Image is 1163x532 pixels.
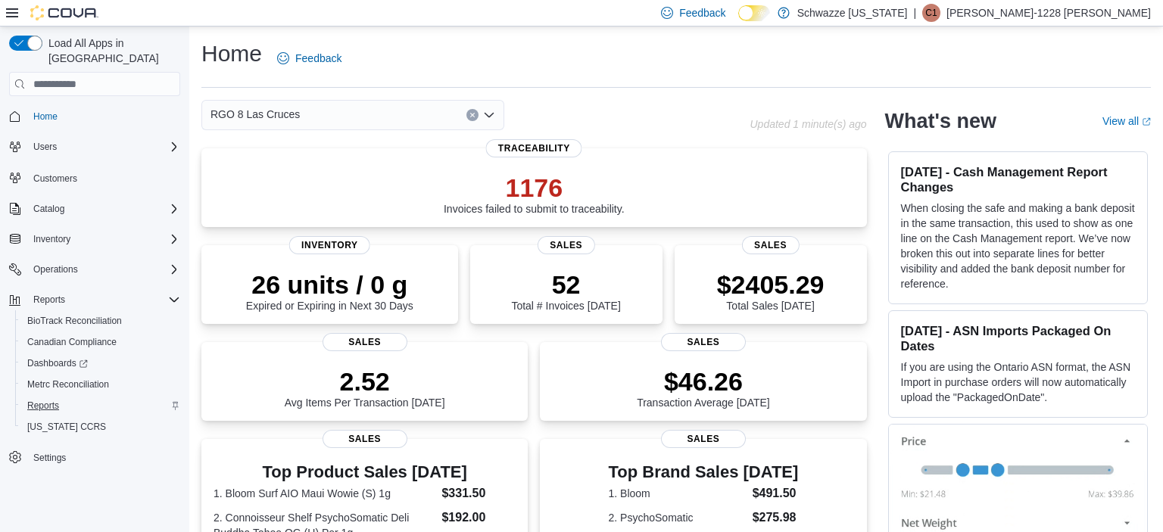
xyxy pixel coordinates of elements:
span: Inventory [33,233,70,245]
div: Transaction Average [DATE] [637,366,770,409]
dd: $275.98 [753,509,799,527]
svg: External link [1142,117,1151,126]
span: Reports [33,294,65,306]
a: Canadian Compliance [21,333,123,351]
a: Customers [27,170,83,188]
span: Canadian Compliance [21,333,180,351]
button: Metrc Reconciliation [15,374,186,395]
dd: $491.50 [753,484,799,502]
a: View allExternal link [1102,115,1151,127]
p: 1176 [444,173,625,203]
span: Users [33,141,57,153]
p: $46.26 [637,366,770,397]
a: Metrc Reconciliation [21,375,115,394]
span: RGO 8 Las Cruces [210,105,300,123]
span: Operations [33,263,78,275]
span: Catalog [27,200,180,218]
nav: Complex example [9,99,180,508]
p: 26 units / 0 g [246,269,413,300]
p: Schwazze [US_STATE] [797,4,908,22]
div: Total # Invoices [DATE] [511,269,620,312]
span: Dashboards [21,354,180,372]
button: Clear input [466,109,479,121]
span: Feedback [295,51,341,66]
span: Sales [741,236,799,254]
span: Customers [33,173,77,185]
p: 52 [511,269,620,300]
h3: Top Product Sales [DATE] [214,463,516,481]
button: Reports [15,395,186,416]
a: Home [27,107,64,126]
dt: 1. Bloom Surf AIO Maui Wowie (S) 1g [214,486,435,501]
span: Operations [27,260,180,278]
h1: Home [201,39,262,69]
dt: 2. PsychoSomatic [609,510,747,525]
button: Open list of options [483,109,495,121]
a: Dashboards [21,354,94,372]
span: Sales [661,333,746,351]
p: 2.52 [285,366,445,397]
span: Catalog [33,203,64,215]
p: Updated 1 minute(s) ago [750,118,866,130]
p: When closing the safe and making a bank deposit in the same transaction, this used to show as one... [901,201,1135,291]
div: Total Sales [DATE] [717,269,825,312]
a: BioTrack Reconciliation [21,312,128,330]
button: Home [3,105,186,127]
span: Customers [27,168,180,187]
span: Feedback [679,5,725,20]
p: [PERSON_NAME]-1228 [PERSON_NAME] [946,4,1151,22]
span: Home [27,107,180,126]
span: Sales [661,430,746,448]
button: Canadian Compliance [15,331,186,353]
div: Carlos-1228 Flores [922,4,940,22]
p: If you are using the Ontario ASN format, the ASN Import in purchase orders will now automatically... [901,359,1135,405]
a: [US_STATE] CCRS [21,418,112,436]
a: Feedback [271,43,348,73]
span: [US_STATE] CCRS [27,421,106,433]
h3: [DATE] - ASN Imports Packaged On Dates [901,323,1135,353]
span: Reports [21,397,180,415]
button: [US_STATE] CCRS [15,416,186,437]
button: Catalog [27,200,70,218]
button: Reports [27,291,71,309]
button: Inventory [27,230,76,248]
a: Dashboards [15,353,186,374]
button: Settings [3,446,186,468]
div: Avg Items Per Transaction [DATE] [285,366,445,409]
button: Operations [3,259,186,280]
button: Customers [3,166,186,188]
a: Settings [27,449,72,467]
span: BioTrack Reconciliation [27,315,122,327]
button: Operations [27,260,84,278]
img: Cova [30,5,98,20]
span: Reports [27,400,59,412]
button: BioTrack Reconciliation [15,310,186,331]
span: Dashboards [27,357,88,369]
span: C1 [925,4,937,22]
span: Sales [323,430,407,448]
button: Inventory [3,229,186,250]
span: Settings [27,448,180,467]
span: Metrc Reconciliation [27,378,109,390]
button: Catalog [3,198,186,219]
span: Load All Apps in [GEOGRAPHIC_DATA] [42,36,180,66]
dt: 1. Bloom [609,486,747,501]
h3: Top Brand Sales [DATE] [609,463,799,481]
h3: [DATE] - Cash Management Report Changes [901,164,1135,194]
div: Expired or Expiring in Next 30 Days [246,269,413,312]
a: Reports [21,397,65,415]
span: Inventory [27,230,180,248]
span: Reports [27,291,180,309]
span: Traceability [486,139,582,157]
input: Dark Mode [738,5,770,21]
button: Users [3,136,186,157]
span: Users [27,138,180,156]
span: Metrc Reconciliation [21,375,180,394]
span: Inventory [289,236,370,254]
p: | [913,4,916,22]
h2: What's new [885,109,996,133]
span: Sales [323,333,407,351]
span: Home [33,110,58,123]
span: Sales [538,236,595,254]
button: Users [27,138,63,156]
